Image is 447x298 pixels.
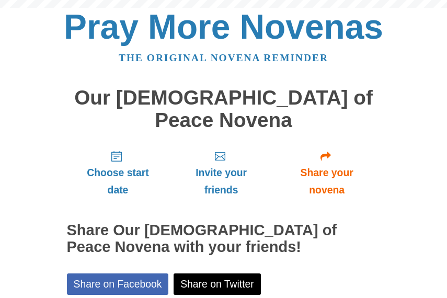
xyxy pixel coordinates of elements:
a: Invite your friends [169,142,273,204]
a: Share your novena [273,142,381,204]
span: Invite your friends [179,164,262,199]
span: Choose start date [77,164,159,199]
span: Share your novena [284,164,370,199]
a: Choose start date [67,142,169,204]
a: Pray More Novenas [64,7,383,46]
h1: Our [DEMOGRAPHIC_DATA] of Peace Novena [67,87,381,131]
h2: Share Our [DEMOGRAPHIC_DATA] of Peace Novena with your friends! [67,222,381,256]
a: The original novena reminder [119,52,328,63]
a: Share on Facebook [67,273,169,295]
a: Share on Twitter [174,273,261,295]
